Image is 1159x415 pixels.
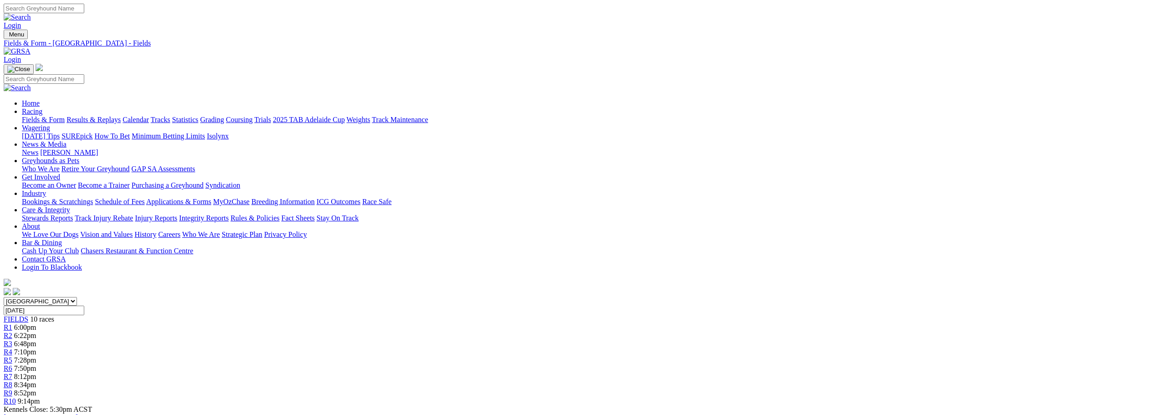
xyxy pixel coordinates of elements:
[14,323,36,331] span: 6:00pm
[22,206,70,214] a: Care & Integrity
[132,165,195,173] a: GAP SA Assessments
[134,231,156,238] a: History
[264,231,307,238] a: Privacy Policy
[14,389,36,397] span: 8:52pm
[347,116,370,123] a: Weights
[40,149,98,156] a: [PERSON_NAME]
[372,116,428,123] a: Track Maintenance
[30,315,54,323] span: 10 races
[22,116,1155,124] div: Racing
[22,231,1155,239] div: About
[172,116,199,123] a: Statistics
[22,214,1155,222] div: Care & Integrity
[22,214,73,222] a: Stewards Reports
[78,181,130,189] a: Become a Trainer
[22,239,62,246] a: Bar & Dining
[13,288,20,295] img: twitter.svg
[7,66,30,73] img: Close
[4,332,12,339] a: R2
[22,132,60,140] a: [DATE] Tips
[22,198,93,205] a: Bookings & Scratchings
[4,381,12,389] a: R8
[226,116,253,123] a: Coursing
[4,47,31,56] img: GRSA
[22,190,46,197] a: Industry
[22,173,60,181] a: Get Involved
[14,332,36,339] span: 6:22pm
[146,198,211,205] a: Applications & Forms
[14,340,36,348] span: 6:48pm
[4,348,12,356] span: R4
[22,99,40,107] a: Home
[22,263,82,271] a: Login To Blackbook
[4,56,21,63] a: Login
[4,389,12,397] a: R9
[22,108,42,115] a: Racing
[14,364,36,372] span: 7:50pm
[22,157,79,164] a: Greyhounds as Pets
[22,231,78,238] a: We Love Our Dogs
[9,31,24,38] span: Menu
[4,373,12,380] a: R7
[81,247,193,255] a: Chasers Restaurant & Function Centre
[4,74,84,84] input: Search
[14,356,36,364] span: 7:28pm
[4,279,11,286] img: logo-grsa-white.png
[132,181,204,189] a: Purchasing a Greyhound
[151,116,170,123] a: Tracks
[75,214,133,222] a: Track Injury Rebate
[36,64,43,71] img: logo-grsa-white.png
[4,39,1155,47] a: Fields & Form - [GEOGRAPHIC_DATA] - Fields
[80,231,133,238] a: Vision and Values
[22,132,1155,140] div: Wagering
[22,181,1155,190] div: Get Involved
[123,116,149,123] a: Calendar
[4,397,16,405] a: R10
[22,165,60,173] a: Who We Are
[22,198,1155,206] div: Industry
[22,181,76,189] a: Become an Owner
[95,198,144,205] a: Schedule of Fees
[254,116,271,123] a: Trials
[230,214,280,222] a: Rules & Policies
[4,364,12,372] a: R6
[22,116,65,123] a: Fields & Form
[95,132,130,140] a: How To Bet
[4,64,34,74] button: Toggle navigation
[61,165,130,173] a: Retire Your Greyhound
[182,231,220,238] a: Who We Are
[4,21,21,29] a: Login
[4,323,12,331] a: R1
[4,306,84,315] input: Select date
[317,198,360,205] a: ICG Outcomes
[4,356,12,364] a: R5
[61,132,92,140] a: SUREpick
[4,405,92,413] span: Kennels Close: 5:30pm ACST
[207,132,229,140] a: Isolynx
[22,247,79,255] a: Cash Up Your Club
[135,214,177,222] a: Injury Reports
[14,348,36,356] span: 7:10pm
[4,340,12,348] a: R3
[22,222,40,230] a: About
[317,214,358,222] a: Stay On Track
[22,140,66,148] a: News & Media
[14,373,36,380] span: 8:12pm
[222,231,262,238] a: Strategic Plan
[4,13,31,21] img: Search
[251,198,315,205] a: Breeding Information
[18,397,40,405] span: 9:14pm
[66,116,121,123] a: Results & Replays
[179,214,229,222] a: Integrity Reports
[4,315,28,323] a: FIELDS
[200,116,224,123] a: Grading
